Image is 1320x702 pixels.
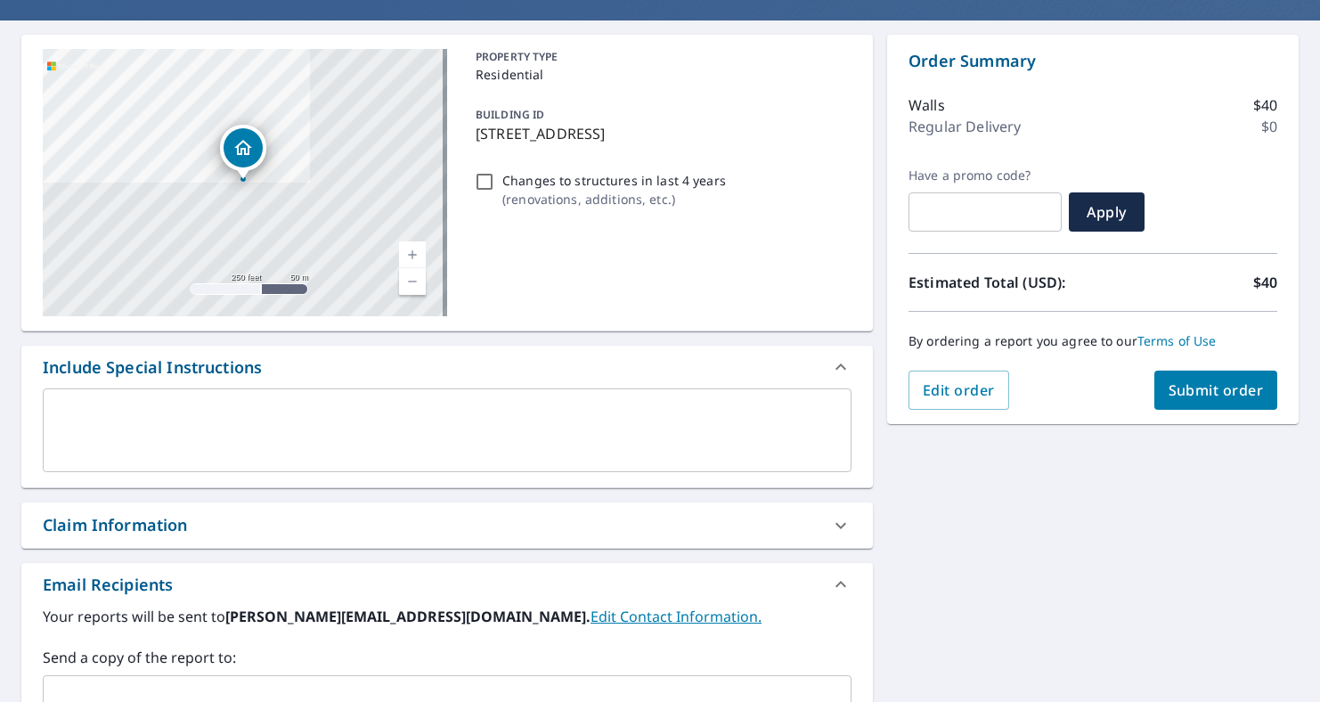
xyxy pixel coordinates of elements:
p: Order Summary [909,49,1277,73]
p: Estimated Total (USD): [909,272,1093,293]
div: Claim Information [43,513,188,537]
p: PROPERTY TYPE [476,49,844,65]
a: Terms of Use [1137,332,1217,349]
p: Walls [909,94,945,116]
div: Email Recipients [21,563,873,606]
div: Dropped pin, building 1, Residential property, 3241 Anvil Pl Greensboro, NC 27407 [220,125,266,180]
p: Regular Delivery [909,116,1021,137]
p: Changes to structures in last 4 years [502,171,726,190]
button: Edit order [909,371,1009,410]
p: $0 [1261,116,1277,137]
button: Submit order [1154,371,1278,410]
p: $40 [1253,272,1277,293]
span: Submit order [1169,380,1264,400]
a: Current Level 17, Zoom In [399,241,426,268]
label: Have a promo code? [909,167,1062,184]
p: Residential [476,65,844,84]
p: BUILDING ID [476,107,544,122]
span: Apply [1083,202,1130,222]
label: Your reports will be sent to [43,606,851,627]
p: $40 [1253,94,1277,116]
div: Claim Information [21,502,873,548]
span: Edit order [923,380,995,400]
p: By ordering a report you agree to our [909,333,1277,349]
b: [PERSON_NAME][EMAIL_ADDRESS][DOMAIN_NAME]. [225,607,591,626]
label: Send a copy of the report to: [43,647,851,668]
p: [STREET_ADDRESS] [476,123,844,144]
div: Email Recipients [43,573,173,597]
a: Current Level 17, Zoom Out [399,268,426,295]
a: EditContactInfo [591,607,762,626]
button: Apply [1069,192,1145,232]
div: Include Special Instructions [21,346,873,388]
p: ( renovations, additions, etc. ) [502,190,726,208]
div: Include Special Instructions [43,355,262,380]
